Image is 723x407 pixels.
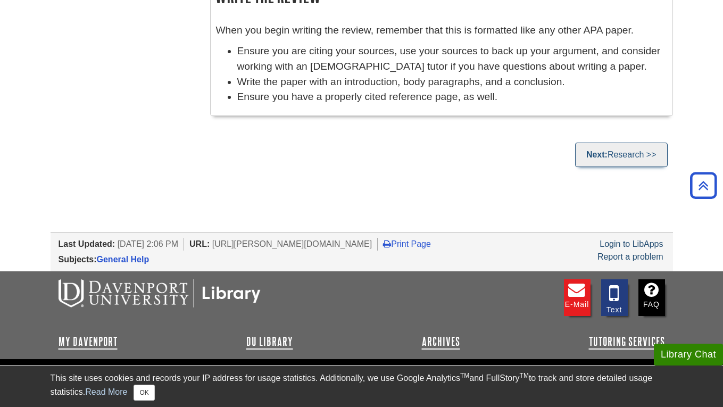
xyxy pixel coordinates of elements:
span: [DATE] 2:06 PM [118,239,178,248]
a: My Davenport [59,335,118,348]
button: Library Chat [654,344,723,366]
a: Back to Top [686,178,720,193]
a: DU Library [246,335,293,348]
sup: TM [520,372,529,379]
li: Write the paper with an introduction, body paragraphs, and a conclusion. [237,74,667,90]
a: General Help [97,255,149,264]
li: Ensure you have a properly cited reference page, as well. [237,89,667,105]
a: Next:Research >> [575,143,668,167]
a: FAQ [638,279,665,316]
span: URL: [189,239,210,248]
a: Report a problem [597,252,663,261]
sup: TM [460,372,469,379]
i: Print Page [383,239,391,248]
li: Ensure you are citing your sources, use your sources to back up your argument, and consider worki... [237,44,667,74]
a: Tutoring Services [589,335,665,348]
p: When you begin writing the review, remember that this is formatted like any other APA paper. [216,23,667,38]
a: Archives [422,335,460,348]
a: Read More [85,387,127,396]
img: DU Libraries [59,279,261,307]
span: [URL][PERSON_NAME][DOMAIN_NAME] [212,239,372,248]
strong: Next: [586,150,608,159]
a: E-mail [564,279,591,316]
div: This site uses cookies and records your IP address for usage statistics. Additionally, we use Goo... [51,372,673,401]
a: Text [601,279,628,316]
button: Close [134,385,154,401]
a: Login to LibApps [600,239,663,248]
span: Subjects: [59,255,97,264]
a: Print Page [383,239,431,248]
span: Last Updated: [59,239,115,248]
